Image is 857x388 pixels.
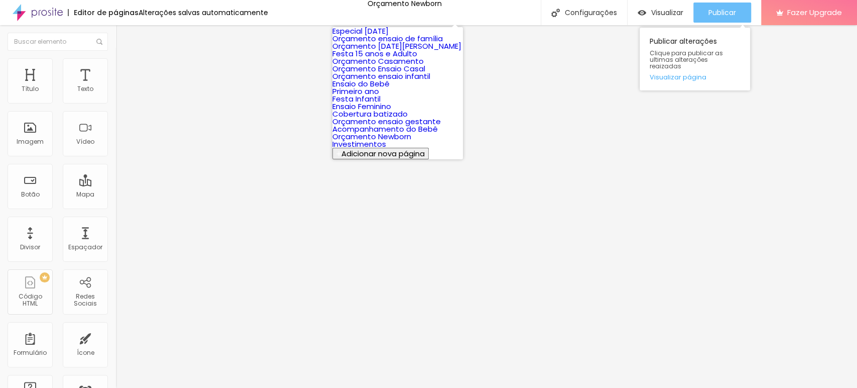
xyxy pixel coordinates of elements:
a: Especial [DATE] [332,26,389,36]
button: Adicionar nova página [332,148,429,159]
iframe: Editor [115,25,857,388]
button: Visualizar [628,3,693,23]
span: Fazer Upgrade [787,8,842,17]
img: Icone [551,9,560,17]
img: Icone [96,39,102,45]
div: Espaçador [68,244,102,251]
a: Investimentos [332,139,386,149]
div: Divisor [20,244,40,251]
span: Adicionar nova página [341,148,425,159]
div: Editor de páginas [68,9,139,16]
div: Vídeo [76,138,94,145]
div: Código HTML [10,293,50,308]
span: Visualizar [651,9,683,17]
div: Redes Sociais [65,293,105,308]
a: Festa Infantil [332,93,381,104]
a: Orçamento ensaio de família [332,33,443,44]
input: Buscar elemento [8,33,108,51]
div: Alterações salvas automaticamente [139,9,268,16]
span: Publicar [708,9,736,17]
a: Cobertura batizado [332,109,408,119]
a: Orçamento ensaio gestante [332,116,441,127]
a: Acompanhamento do Bebê [332,124,438,134]
a: Orçamento [DATE][PERSON_NAME] [332,41,461,51]
a: Orçamento Newborn [332,131,411,142]
div: Texto [77,85,93,92]
a: Orçamento Ensaio Casal [332,63,425,74]
a: Primeiro ano [332,86,379,96]
a: Orçamento ensaio infantil [332,71,430,81]
button: Publicar [693,3,751,23]
div: Mapa [76,191,94,198]
a: Orçamento Casamento [332,56,424,66]
a: Visualizar página [650,74,740,80]
a: Festa 15 anos e Adulto [332,48,417,59]
a: Ensaio Feminino [332,101,391,112]
div: Título [22,85,39,92]
div: Botão [21,191,40,198]
img: view-1.svg [638,9,646,17]
div: Formulário [14,349,47,356]
div: Imagem [17,138,44,145]
span: Clique para publicar as ultimas alterações reaizadas [650,50,740,70]
div: Ícone [77,349,94,356]
a: Ensaio do Bebê [332,78,390,89]
div: Publicar alterações [640,28,750,90]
